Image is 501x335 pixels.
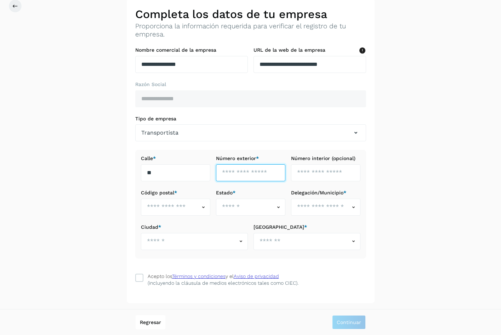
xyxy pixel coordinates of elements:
[234,273,279,279] a: Aviso de privacidad
[172,273,226,279] a: Términos y condiciones
[337,320,361,325] span: Continuar
[140,320,161,325] span: Regresar
[141,155,210,161] label: Calle
[135,81,366,87] label: Razón Social
[148,273,279,280] div: Acepto los y el
[254,224,360,230] label: [GEOGRAPHIC_DATA]
[291,155,360,161] label: Número interior (opcional)
[135,22,366,39] p: Proporciona la información requerida para verificar el registro de tu empresa.
[216,190,285,196] label: Estado
[291,190,360,196] label: Delegación/Municipio
[148,280,298,286] p: (incluyendo la cláusula de medios electrónicos tales como CIEC).
[135,7,366,21] h2: Completa los datos de tu empresa
[141,224,248,230] label: Ciudad
[216,155,285,161] label: Número exterior
[135,116,366,122] label: Tipo de empresa
[141,190,210,196] label: Código postal
[332,315,366,329] button: Continuar
[135,47,248,53] label: Nombre comercial de la empresa
[254,47,366,53] label: URL de la web de la empresa
[141,129,178,137] span: Transportista
[136,315,165,329] button: Regresar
